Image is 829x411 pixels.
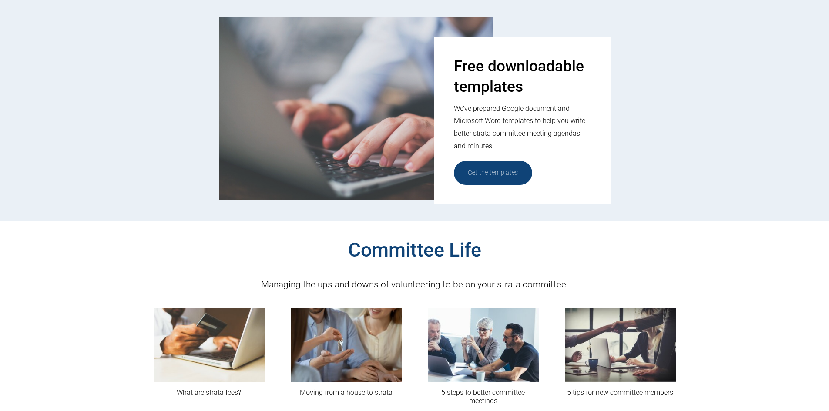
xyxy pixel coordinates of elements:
a: 5 steps to better committee meetings [441,388,525,405]
a: Moving from a house to strata [300,388,393,397]
h2: Committee Life [154,237,676,263]
img: Moving from a house to strata [291,308,402,382]
img: 5 steps to better committee meetings [428,308,539,382]
h3: Free downloadable templates [454,57,588,96]
p: Managing the ups and downs of volunteering to be on your strata committee. [154,277,676,293]
img: 5 tips for new committee members [565,308,676,382]
a: 5 tips for new committee members [567,388,673,397]
a: What are strata fees? [177,388,241,397]
a: Get the templates [454,161,532,185]
img: What are strata fees? [154,308,265,382]
p: We’ve prepared Google document and Microsoft Word templates to help you write better strata commi... [454,103,591,153]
